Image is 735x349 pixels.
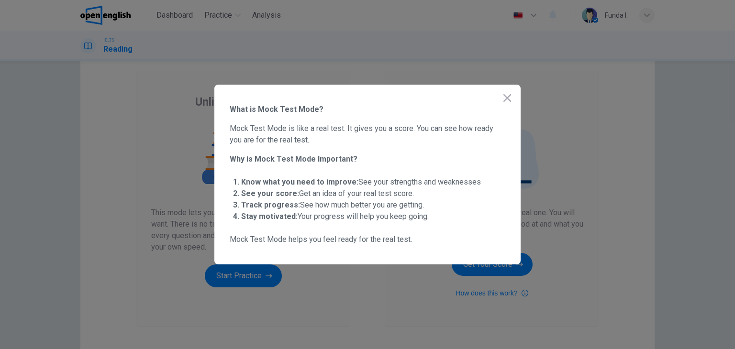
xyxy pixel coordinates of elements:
strong: Stay motivated: [241,212,298,221]
span: Mock Test Mode helps you feel ready for the real test. [230,234,505,245]
span: Your progress will help you keep going. [241,212,429,221]
span: See your strengths and weaknesses [241,177,481,186]
strong: See your score: [241,189,299,198]
span: Why is Mock Test Mode Important? [230,153,505,165]
span: See how much better you are getting. [241,200,424,209]
strong: Track progress: [241,200,300,209]
span: What is Mock Test Mode? [230,104,505,115]
span: Mock Test Mode is like a real test. It gives you a score. You can see how ready you are for the r... [230,123,505,146]
strong: Know what you need to improve: [241,177,358,186]
span: Get an idea of your real test score. [241,189,414,198]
